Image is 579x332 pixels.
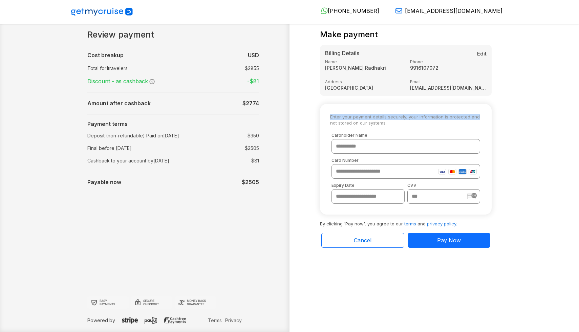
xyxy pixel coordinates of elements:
[325,59,402,64] label: Name
[467,193,477,199] img: stripe
[410,59,487,64] label: Phone
[328,7,379,14] span: [PHONE_NUMBER]
[325,85,402,91] strong: [GEOGRAPHIC_DATA]
[206,317,223,324] a: Terms
[331,183,405,188] label: Expiry Date
[390,7,502,14] a: [EMAIL_ADDRESS][DOMAIN_NAME]
[331,158,480,163] label: Card Number
[212,63,259,73] td: $ 2855
[199,142,202,154] td: :
[248,52,259,59] b: USD
[325,50,487,57] h5: Billing Details
[242,179,259,185] b: $2505
[321,233,404,248] button: Cancel
[87,142,199,154] td: Final before [DATE]
[395,7,402,14] img: Email
[199,175,202,189] td: :
[199,48,202,62] td: :
[87,179,121,185] b: Payable now
[242,100,259,107] b: $ 2774
[331,133,480,138] label: Cardholder Name
[410,85,487,91] strong: [EMAIL_ADDRESS][DOMAIN_NAME]
[325,79,402,84] label: Address
[87,120,128,127] b: Payment terms
[199,62,202,74] td: :
[320,30,378,40] h4: Make payment
[320,215,492,227] p: By clicking 'Pay now', you agree to our and
[321,7,328,14] img: WhatsApp
[427,221,457,226] a: privacy policy.
[122,317,138,324] img: stripe
[212,143,259,153] td: $ 2505
[199,129,202,142] td: :
[199,96,202,110] td: :
[87,100,151,107] b: Amount after cashback
[410,79,487,84] label: Email
[164,317,186,324] img: cashfree
[410,65,487,71] strong: 9916107072
[223,317,243,324] a: Privacy
[404,221,416,226] a: terms
[199,74,202,88] td: :
[87,317,206,324] p: Powered by
[87,52,124,59] b: Cost breakup
[438,169,477,175] img: card-icons
[87,30,259,40] h1: Review payment
[325,65,402,71] strong: [PERSON_NAME] Radhakri
[477,50,487,58] button: Edit
[405,7,502,14] span: [EMAIL_ADDRESS][DOMAIN_NAME]
[330,114,481,126] small: Enter your payment details securely; your information is protected and not stored on our systems.
[87,62,199,74] td: Total for 1 travelers
[87,129,199,142] td: Deposit (non-refundable) Paid on [DATE]
[247,78,259,85] strong: -$ 81
[316,7,379,14] a: [PHONE_NUMBER]
[199,154,202,167] td: :
[87,154,199,167] td: Cashback to your account by [DATE]
[87,78,149,85] span: Discount - as cashback
[212,156,259,165] td: $ 81
[407,183,480,188] label: CVV
[408,233,491,248] button: Pay Now
[212,131,259,140] td: $ 350
[145,317,157,324] img: payu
